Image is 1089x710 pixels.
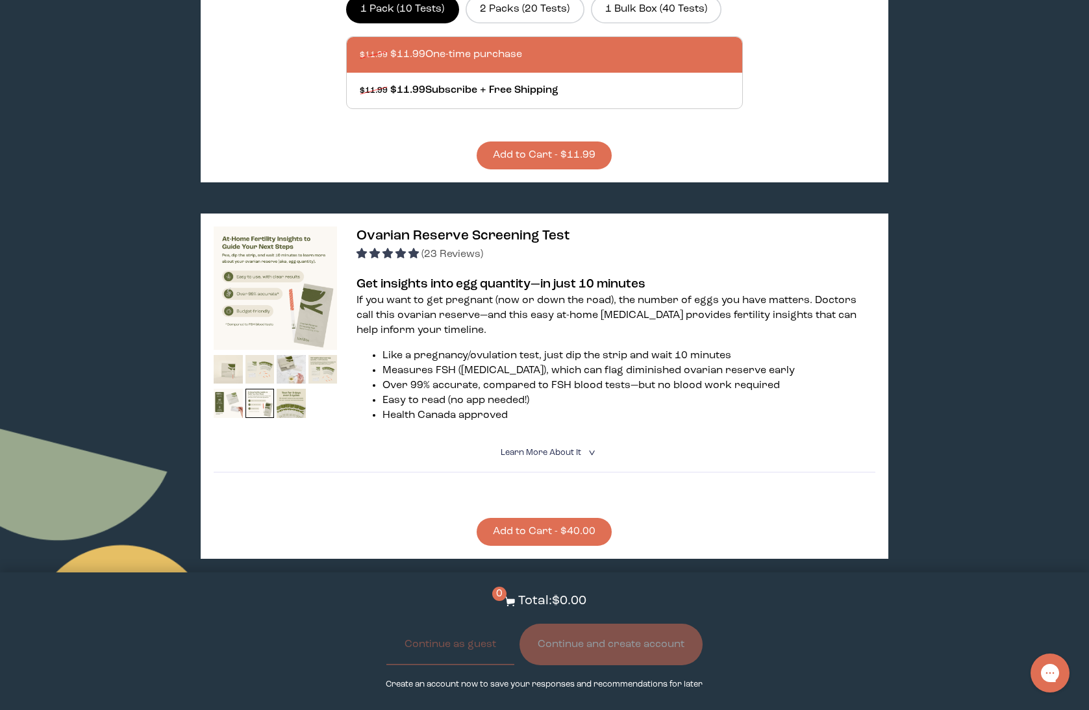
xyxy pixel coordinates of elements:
[357,293,875,338] p: If you want to get pregnant (now or down the road), the number of eggs you have matters. Doctors ...
[245,389,275,418] img: thumbnail image
[245,355,275,384] img: thumbnail image
[386,624,514,665] button: Continue as guest
[277,389,306,418] img: thumbnail image
[382,393,875,408] li: Easy to read (no app needed!)
[357,278,645,291] b: Get insights into egg quantity—in just 10 minutes
[382,408,875,423] li: Health Canada approved
[421,249,483,260] span: (23 Reviews)
[277,355,306,384] img: thumbnail image
[518,592,586,611] p: Total: $0.00
[214,389,243,418] img: thumbnail image
[382,378,875,393] li: Over 99% accurate, compared to FSH blood tests—but no blood work required
[308,355,338,384] img: thumbnail image
[492,587,507,601] span: 0
[519,624,703,665] button: Continue and create account
[477,518,612,546] button: Add to Cart - $40.00
[584,449,597,456] i: <
[477,141,612,169] button: Add to Cart - $11.99
[357,229,570,243] span: Ovarian Reserve Screening Test
[386,678,703,691] p: Create an account now to save your responses and recommendations for later
[214,355,243,384] img: thumbnail image
[501,447,588,459] summary: Learn More About it <
[1024,649,1076,697] iframe: Gorgias live chat messenger
[382,363,875,378] li: Measures FSH ([MEDICAL_DATA]), which can flag diminished ovarian reserve early
[214,226,337,350] img: thumbnail image
[357,249,421,260] span: 4.91 stars
[501,448,581,457] span: Learn More About it
[382,349,875,363] li: Like a pregnancy/ovulation test, just dip the strip and wait 10 minutes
